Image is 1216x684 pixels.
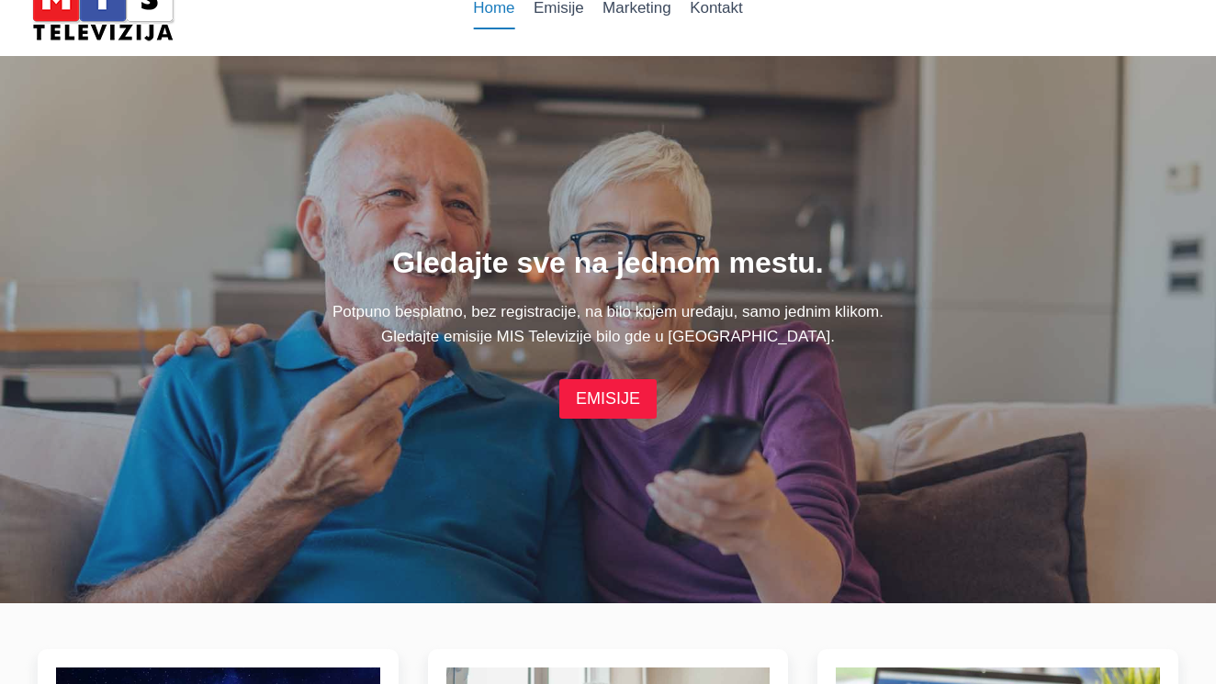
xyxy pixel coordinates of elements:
p: Potpuno besplatno, bez registracije, na bilo kojem uređaju, samo jednim klikom. Gledajte emisije ... [38,299,1178,349]
a: EMISIJE [559,379,657,419]
h1: Gledajte sve na jednom mestu. [38,241,1178,285]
